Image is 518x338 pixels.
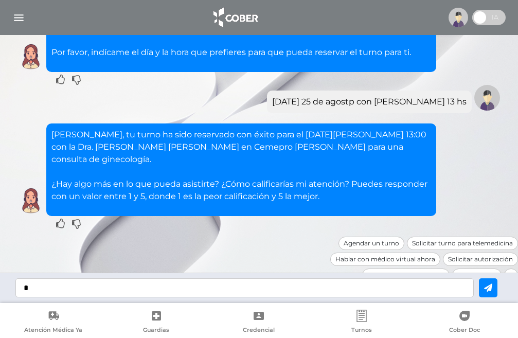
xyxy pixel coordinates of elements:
[449,326,480,335] span: Cober Doc
[243,326,275,335] span: Credencial
[449,8,468,27] img: profile-placeholder.svg
[407,237,518,250] div: Solicitar turno para telemedicina
[105,310,208,336] a: Guardias
[24,326,82,335] span: Atención Médica Ya
[208,310,311,336] a: Credencial
[338,237,404,250] div: Agendar un turno
[452,269,502,282] div: Odontología
[143,326,169,335] span: Guardias
[362,269,450,282] div: Consultar cartilla médica
[2,310,105,336] a: Atención Médica Ya
[351,326,372,335] span: Turnos
[443,253,518,266] div: Solicitar autorización
[12,11,25,24] img: Cober_menu-lines-white.svg
[51,129,431,203] p: [PERSON_NAME], tu turno ha sido reservado con éxito para el [DATE][PERSON_NAME] 13:00 con la Dra....
[18,188,44,214] img: Cober IA
[474,85,500,111] img: Tu imagen
[330,253,440,266] div: Hablar con médico virtual ahora
[18,44,44,69] img: Cober IA
[272,96,467,108] div: [DATE] 25 de agostp con [PERSON_NAME] 13 hs
[310,310,413,336] a: Turnos
[413,310,516,336] a: Cober Doc
[208,5,262,30] img: logo_cober_home-white.png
